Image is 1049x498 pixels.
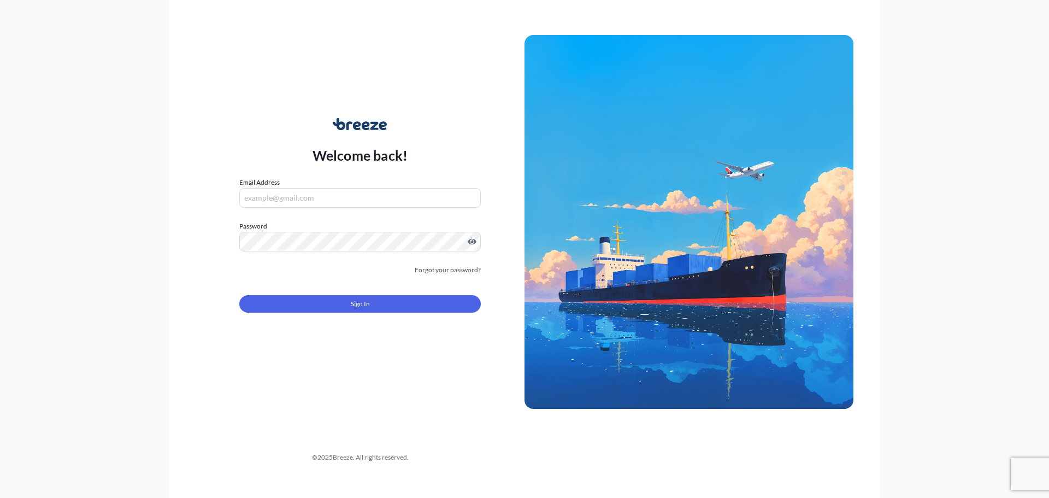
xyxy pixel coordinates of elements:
p: Welcome back! [313,147,408,164]
label: Email Address [239,177,280,188]
button: Show password [468,237,476,246]
span: Sign In [351,298,370,309]
label: Password [239,221,481,232]
button: Sign In [239,295,481,313]
div: © 2025 Breeze. All rights reserved. [196,452,524,463]
img: Ship illustration [524,35,853,409]
a: Forgot your password? [415,265,481,276]
input: example@gmail.com [239,188,481,208]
